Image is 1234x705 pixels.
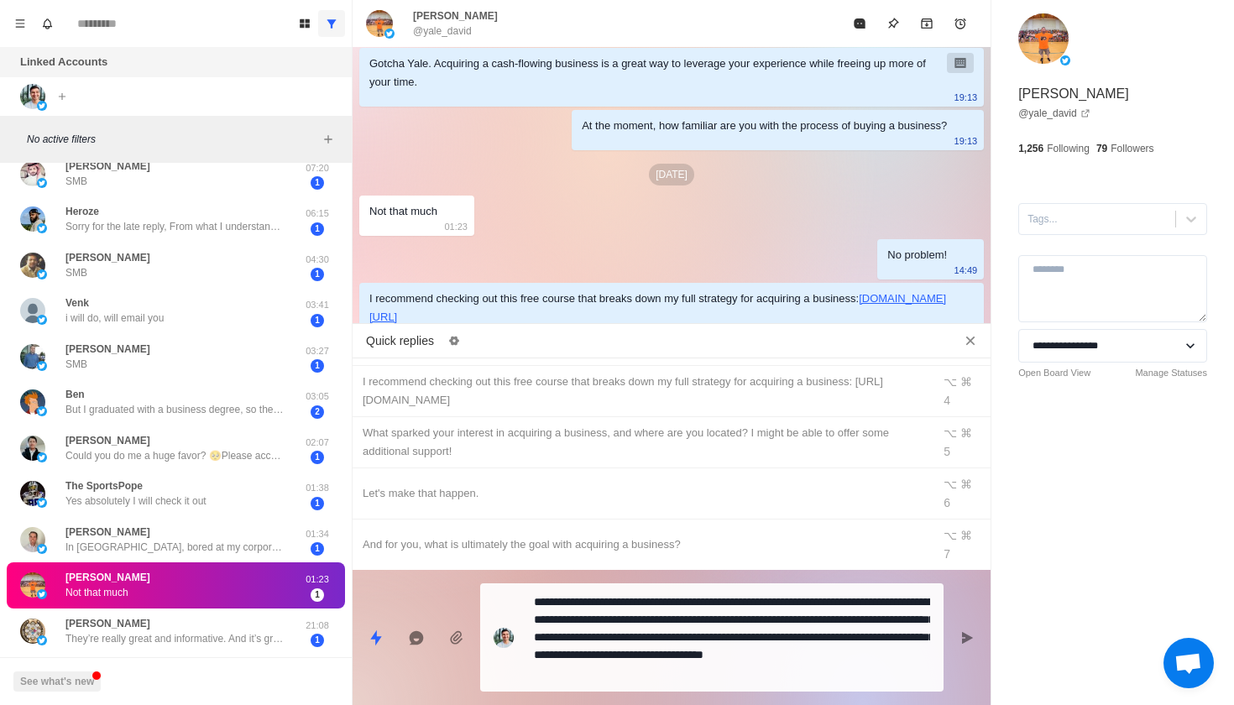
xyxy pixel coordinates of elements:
p: 1,256 [1018,141,1043,156]
p: [PERSON_NAME] [65,433,150,448]
p: 02:07 [296,436,338,450]
p: But I graduated with a business degree, so the concept is not completely foreign. I am not famili... [65,402,284,417]
img: picture [20,298,45,323]
p: [PERSON_NAME] [65,342,150,357]
p: The SportsPope [65,478,143,493]
div: I recommend checking out this free course that breaks down my full strategy for acquiring a busin... [369,290,947,326]
img: picture [20,527,45,552]
img: picture [1018,13,1069,64]
button: Send message [950,621,984,655]
p: 21:08 [296,619,338,633]
p: [PERSON_NAME] [65,616,150,631]
img: picture [20,481,45,506]
img: picture [20,619,45,644]
img: picture [37,635,47,645]
img: picture [37,223,47,233]
img: picture [384,29,395,39]
p: No active filters [27,132,318,147]
p: 03:27 [296,344,338,358]
span: 1 [311,222,324,236]
p: 01:23 [444,217,468,236]
button: Add reminder [944,7,977,40]
div: What sparked your interest in acquiring a business, and where are you located? I might be able to... [363,424,922,461]
p: [DATE] [649,164,694,185]
button: Show all conversations [318,10,345,37]
div: I recommend checking out this free course that breaks down my full strategy for acquiring a busin... [363,373,922,410]
p: @yale_david [413,23,472,39]
p: 19:13 [954,88,978,107]
img: picture [20,572,45,598]
img: picture [37,589,47,599]
div: And for you, what is ultimately the goal with acquiring a business? [363,535,922,554]
p: [PERSON_NAME] [65,250,150,265]
span: 1 [311,314,324,327]
img: picture [37,178,47,188]
div: Let's make that happen. [363,484,922,503]
div: No problem! [887,246,947,264]
p: 03:05 [296,389,338,404]
img: picture [366,10,393,37]
span: 1 [311,588,324,602]
p: [PERSON_NAME] [65,159,150,174]
button: Add media [440,621,473,655]
button: Quick replies [359,621,393,655]
div: ⌥ ⌘ 6 [944,475,980,512]
p: [PERSON_NAME] [1018,84,1129,104]
p: i will do, will email you [65,311,164,326]
span: 1 [311,451,324,464]
p: They’re really great and informative. And it’s great to see the successes others have had. Had an... [65,631,284,646]
img: picture [1060,55,1070,65]
button: Board View [291,10,318,37]
div: ⌥ ⌘ 4 [944,373,980,410]
span: 1 [311,359,324,373]
img: picture [20,253,45,278]
button: Edit quick replies [441,327,468,354]
a: @yale_david [1018,106,1090,121]
p: Quick replies [366,332,434,350]
p: Sorry for the late reply, From what I understand it's similar to buying a home? Come to the table... [65,219,284,234]
p: Ben [65,387,85,402]
p: 06:15 [296,206,338,221]
img: picture [37,544,47,554]
button: Close quick replies [957,327,984,354]
p: 19:13 [954,132,978,150]
img: picture [37,361,47,371]
p: [PERSON_NAME] [413,8,498,23]
span: 2 [311,405,324,419]
p: 79 [1096,141,1107,156]
button: Archive [910,7,944,40]
img: picture [37,498,47,508]
span: 1 [311,268,324,281]
p: Could you do me a huge favor? 🥺Please accept my invite so that I can get free gifts [URL][DOMAIN_... [65,448,284,463]
img: picture [37,406,47,416]
div: At the moment, how familiar are you with the process of buying a business? [582,117,947,135]
a: Manage Statuses [1135,366,1207,380]
span: 1 [311,497,324,510]
p: Heroze [65,204,99,219]
div: Gotcha Yale. Acquiring a cash-flowing business is a great way to leverage your experience while f... [369,55,947,91]
span: 1 [311,542,324,556]
p: 04:30 [296,253,338,267]
p: 01:38 [296,481,338,495]
p: Followers [1111,141,1153,156]
span: 1 [311,176,324,190]
img: picture [494,628,514,648]
p: SMB [65,265,87,280]
button: Notifications [34,10,60,37]
p: 01:34 [296,527,338,541]
p: [PERSON_NAME] [65,570,150,585]
button: Reply with AI [400,621,433,655]
button: Mark as read [843,7,876,40]
a: Open Board View [1018,366,1090,380]
img: picture [20,389,45,415]
a: Open chat [1163,638,1214,688]
p: 01:23 [296,572,338,587]
img: picture [20,436,45,461]
p: Yes absolutely I will check it out [65,493,207,509]
button: See what's new [13,671,101,692]
img: picture [37,269,47,279]
p: 03:41 [296,298,338,312]
div: ⌥ ⌘ 7 [944,526,980,563]
p: SMB [65,357,87,372]
img: picture [37,101,47,111]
